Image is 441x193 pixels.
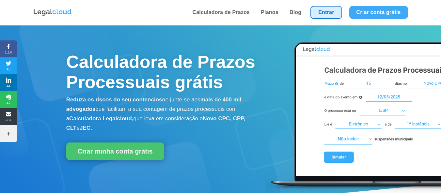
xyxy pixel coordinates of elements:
a: Entrar [310,6,342,19]
p: e junte-se aos que facilitam a sua contagem de prazos processuais com a que leva em consideração o e [66,95,265,133]
a: Criar minha conta grátis [66,142,164,160]
img: Logo da Legalcloud [33,8,72,17]
b: JEC. [80,125,92,131]
b: Novo CPC, CPP, CLT [66,115,245,131]
a: Criar conta grátis [349,6,408,19]
b: Reduza os riscos do seu contencioso [66,96,165,103]
b: mais de 400 mil advogados [66,96,242,112]
span: Calculadora de Prazos Processuais grátis [66,52,255,92]
b: Calculadora Legalcloud, [69,115,134,122]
